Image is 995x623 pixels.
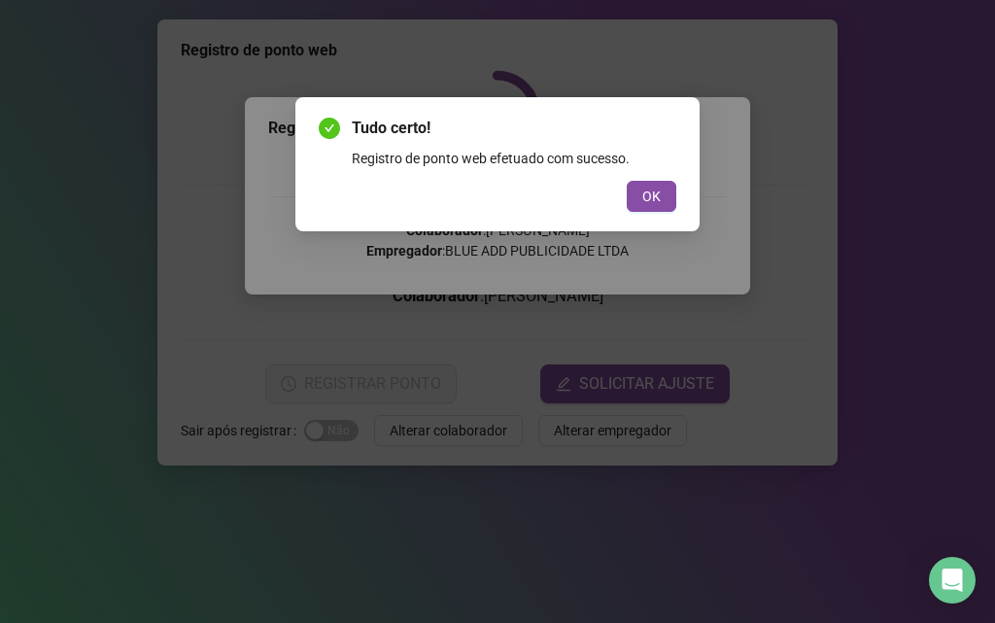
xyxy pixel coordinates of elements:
span: Tudo certo! [352,117,676,140]
button: OK [627,181,676,212]
div: Registro de ponto web efetuado com sucesso. [352,148,676,169]
span: check-circle [319,118,340,139]
span: OK [642,186,661,207]
div: Open Intercom Messenger [929,557,976,604]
